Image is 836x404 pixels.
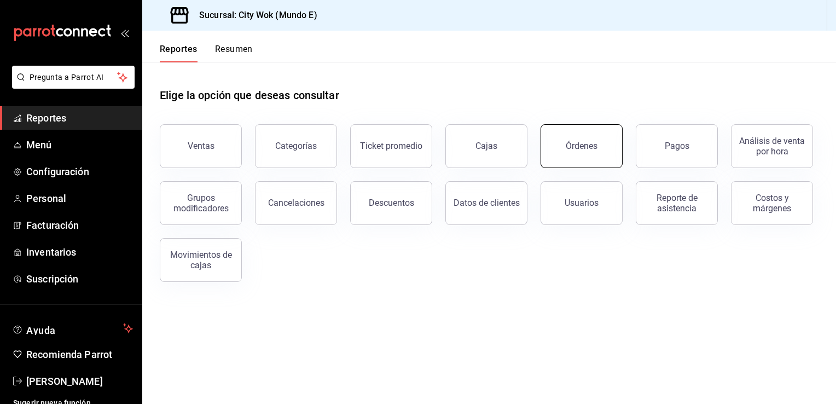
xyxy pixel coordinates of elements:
[8,79,135,91] a: Pregunta a Parrot AI
[188,141,214,151] div: Ventas
[738,193,806,213] div: Costos y márgenes
[12,66,135,89] button: Pregunta a Parrot AI
[26,347,133,362] span: Recomienda Parrot
[350,124,432,168] button: Ticket promedio
[160,44,253,62] div: navigation tabs
[26,137,133,152] span: Menú
[160,124,242,168] button: Ventas
[275,141,317,151] div: Categorías
[360,141,422,151] div: Ticket promedio
[731,181,813,225] button: Costos y márgenes
[454,198,520,208] div: Datos de clientes
[255,181,337,225] button: Cancelaciones
[738,136,806,157] div: Análisis de venta por hora
[190,9,317,22] h3: Sucursal: City Wok (Mundo E)
[160,44,198,62] button: Reportes
[160,238,242,282] button: Movimientos de cajas
[475,141,497,151] div: Cajas
[26,191,133,206] span: Personal
[160,87,339,103] h1: Elige la opción que deseas consultar
[636,181,718,225] button: Reporte de asistencia
[26,322,119,335] span: Ayuda
[30,72,118,83] span: Pregunta a Parrot AI
[350,181,432,225] button: Descuentos
[167,193,235,213] div: Grupos modificadores
[665,141,689,151] div: Pagos
[445,124,527,168] button: Cajas
[268,198,324,208] div: Cancelaciones
[26,111,133,125] span: Reportes
[26,218,133,233] span: Facturación
[369,198,414,208] div: Descuentos
[541,124,623,168] button: Órdenes
[167,250,235,270] div: Movimientos de cajas
[120,28,129,37] button: open_drawer_menu
[255,124,337,168] button: Categorías
[643,193,711,213] div: Reporte de asistencia
[541,181,623,225] button: Usuarios
[445,181,527,225] button: Datos de clientes
[565,198,599,208] div: Usuarios
[26,245,133,259] span: Inventarios
[160,181,242,225] button: Grupos modificadores
[215,44,253,62] button: Resumen
[26,164,133,179] span: Configuración
[26,374,133,389] span: [PERSON_NAME]
[566,141,597,151] div: Órdenes
[731,124,813,168] button: Análisis de venta por hora
[636,124,718,168] button: Pagos
[26,272,133,286] span: Suscripción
